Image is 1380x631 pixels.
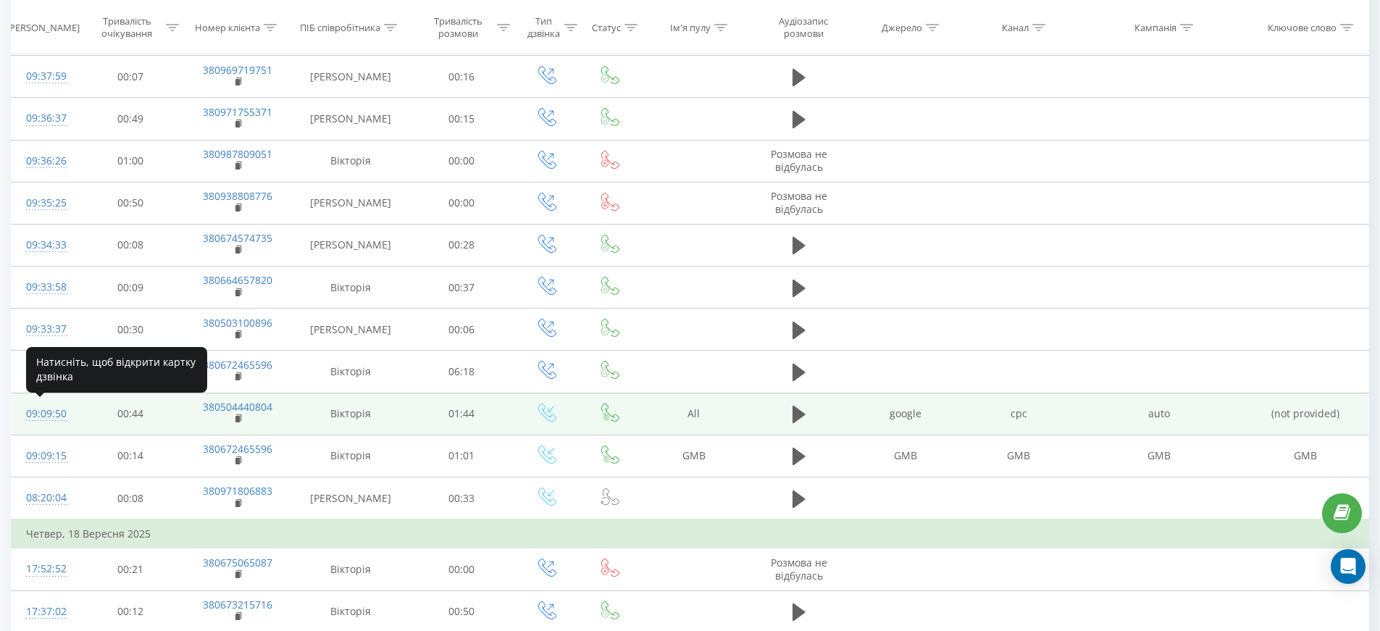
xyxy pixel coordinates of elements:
[292,98,409,140] td: [PERSON_NAME]
[203,147,272,161] a: 380987809051
[12,519,1369,548] td: Четвер, 18 Вересня 2025
[203,442,272,456] a: 380672465596
[203,273,272,287] a: 380664657820
[292,548,409,590] td: Вікторія
[962,435,1075,477] td: GMB
[592,21,621,33] div: Статус
[409,309,514,351] td: 00:06
[1134,21,1176,33] div: Кампанія
[78,477,183,520] td: 00:08
[78,548,183,590] td: 00:21
[78,56,183,98] td: 00:07
[26,347,207,393] div: Натисніть, щоб відкрити картку дзвінка
[300,21,380,33] div: ПІБ співробітника
[26,442,64,470] div: 09:09:15
[78,393,183,435] td: 00:44
[1075,393,1242,435] td: auto
[26,62,64,91] div: 09:37:59
[26,555,64,583] div: 17:52:52
[771,189,827,216] span: Розмова не відбулась
[203,316,272,330] a: 380503100896
[195,21,260,33] div: Номер клієнта
[409,140,514,182] td: 00:00
[26,400,64,428] div: 09:09:50
[962,393,1075,435] td: cpc
[78,435,183,477] td: 00:14
[203,400,272,414] a: 380504440804
[91,15,163,40] div: Тривалість очікування
[409,224,514,266] td: 00:28
[203,189,272,203] a: 380938808776
[78,224,183,266] td: 00:08
[203,105,272,119] a: 380971755371
[292,182,409,224] td: [PERSON_NAME]
[26,147,64,175] div: 09:36:26
[26,189,64,217] div: 09:35:25
[292,267,409,309] td: Вікторія
[849,393,962,435] td: google
[640,435,748,477] td: GMB
[409,98,514,140] td: 00:15
[292,393,409,435] td: Вікторія
[409,56,514,98] td: 00:16
[771,556,827,582] span: Розмова не відбулась
[26,315,64,343] div: 09:33:37
[292,140,409,182] td: Вікторія
[409,548,514,590] td: 00:00
[26,231,64,259] div: 09:34:33
[203,358,272,372] a: 380672465596
[7,21,80,33] div: [PERSON_NAME]
[409,435,514,477] td: 01:01
[1268,21,1337,33] div: Ключове слово
[292,56,409,98] td: [PERSON_NAME]
[527,15,561,40] div: Тип дзвінка
[292,435,409,477] td: Вікторія
[292,309,409,351] td: [PERSON_NAME]
[882,21,922,33] div: Джерело
[409,351,514,393] td: 06:18
[1075,435,1242,477] td: GMB
[409,393,514,435] td: 01:44
[78,140,183,182] td: 01:00
[670,21,711,33] div: Ім'я пулу
[78,267,183,309] td: 00:09
[203,556,272,569] a: 380675065087
[1331,549,1366,584] div: Open Intercom Messenger
[26,273,64,301] div: 09:33:58
[203,63,272,77] a: 380969719751
[409,477,514,520] td: 00:33
[409,182,514,224] td: 00:00
[26,104,64,133] div: 09:36:37
[771,147,827,174] span: Розмова не відбулась
[78,182,183,224] td: 00:50
[1002,21,1029,33] div: Канал
[292,351,409,393] td: Вікторія
[78,309,183,351] td: 00:30
[409,267,514,309] td: 00:37
[292,477,409,520] td: [PERSON_NAME]
[203,598,272,611] a: 380673215716
[78,98,183,140] td: 00:49
[292,224,409,266] td: [PERSON_NAME]
[203,231,272,245] a: 380674574735
[26,598,64,626] div: 17:37:02
[761,15,845,40] div: Аудіозапис розмови
[640,393,748,435] td: All
[1242,435,1368,477] td: GMB
[849,435,962,477] td: GMB
[26,484,64,512] div: 08:20:04
[1242,393,1368,435] td: (not provided)
[203,484,272,498] a: 380971806883
[422,15,494,40] div: Тривалість розмови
